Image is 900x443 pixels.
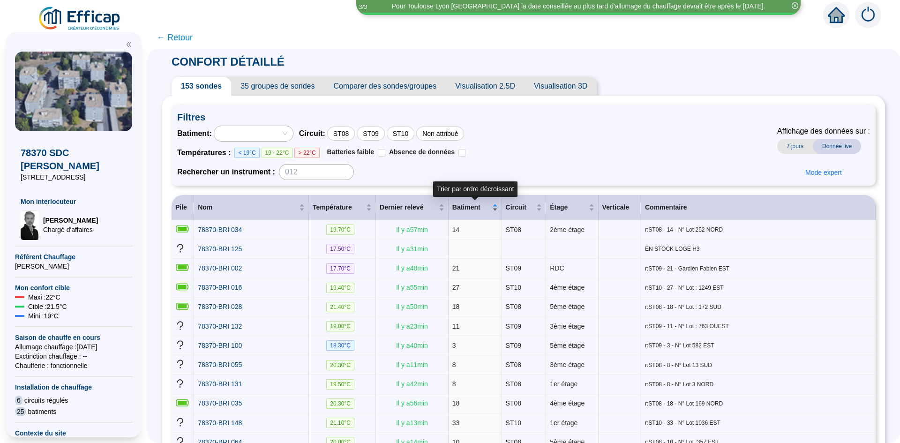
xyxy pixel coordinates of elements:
span: Il y a 23 min [396,323,428,330]
span: Il y a 40 min [396,342,428,349]
span: 78370-BRI 132 [198,323,242,330]
span: batiments [28,407,57,416]
button: Mode expert [798,165,849,180]
span: Contexte du site [15,428,132,438]
span: 78370-BRI 125 [198,245,242,253]
span: ST08 [506,361,521,368]
th: Dernier relevé [376,195,449,220]
th: Commentaire [641,195,876,220]
span: 14 [452,226,460,233]
span: Maxi : 22 °C [28,293,60,302]
span: 78370-BRI 148 [198,419,242,427]
span: 20.30 °C [326,360,354,370]
div: Trier par ordre décroissant [433,181,517,197]
input: 012 [279,164,354,180]
span: r:ST09 - 3 - N° Lot 582 EST [645,342,872,349]
span: 21.10 °C [326,418,354,428]
span: 5ème étage [550,342,585,349]
span: 11 [452,323,460,330]
span: > 22°C [294,148,319,158]
span: 78370-BRI 034 [198,226,242,233]
span: question [175,321,185,330]
span: RDC [550,264,564,272]
span: Cible : 21.5 °C [28,302,67,311]
div: ST10 [387,127,414,141]
span: r:ST08 - 14 - N° Lot 252 NORD [645,226,872,233]
span: Batteries faible [327,148,374,156]
span: r:ST08 - 18 - N° Lot 169 NORD [645,400,872,407]
span: Il y a 31 min [396,245,428,253]
span: 78370 SDC [PERSON_NAME] [21,146,127,173]
span: ST09 [506,323,521,330]
span: ST08 [506,380,521,388]
span: 4ème étage [550,284,585,291]
span: Donnée live [813,139,861,154]
span: r:ST09 - 21 - Gardien Fabien EST [645,265,872,272]
th: Nom [194,195,309,220]
span: Mon confort cible [15,283,132,293]
span: 19.50 °C [326,379,354,390]
span: Batiment [452,203,490,212]
img: Chargé d'affaires [21,210,39,240]
span: ST08 [506,399,521,407]
span: Chaufferie : fonctionnelle [15,361,132,370]
span: question [175,340,185,350]
span: Affichage des données sur : [777,126,870,137]
span: 17.70 °C [326,263,354,274]
span: 18.30 °C [326,340,354,351]
span: Rechercher un instrument : [177,166,275,178]
span: question [175,359,185,369]
span: double-left [126,41,132,48]
a: 78370-BRI 148 [198,418,242,428]
span: home [828,7,845,23]
span: Il y a 57 min [396,226,428,233]
span: ← Retour [157,31,193,44]
span: 7 jours [777,139,813,154]
span: 25 [15,407,26,416]
span: question [175,243,185,253]
span: 6 [15,396,22,405]
a: 78370-BRI 100 [198,341,242,351]
span: Mode expert [805,168,842,178]
span: Comparer des sondes/groupes [324,77,446,96]
span: 3ème étage [550,323,585,330]
span: Mini : 19 °C [28,311,59,321]
span: 8 [452,380,456,388]
span: Circuit : [299,128,325,139]
span: 33 [452,419,460,427]
img: alerts [855,2,881,28]
span: 3 [452,342,456,349]
span: < 19°C [234,148,259,158]
a: 78370-BRI 035 [198,398,242,408]
span: 20.30 °C [326,398,354,409]
span: Il y a 42 min [396,380,428,388]
span: 18 [452,303,460,310]
span: 153 sondes [172,77,231,96]
span: 78370-BRI 035 [198,399,242,407]
span: 78370-BRI 055 [198,361,242,368]
span: Il y a 50 min [396,303,428,310]
div: ST08 [327,127,355,141]
span: 27 [452,284,460,291]
span: Saison de chauffe en cours [15,333,132,342]
span: 19 - 22°C [262,148,293,158]
span: 78370-BRI 016 [198,284,242,291]
span: ST09 [506,342,521,349]
span: Batiment : [177,128,212,139]
a: 78370-BRI 131 [198,379,242,389]
span: Circuit [506,203,535,212]
div: Pour Toulouse Lyon [GEOGRAPHIC_DATA] la date conseillée au plus tard d'allumage du chauffage devr... [392,1,765,11]
span: Visualisation 3D [525,77,597,96]
span: circuits régulés [24,396,68,405]
span: r:ST08 - 8 - N° Lot 3 NORD [645,381,872,388]
span: [PERSON_NAME] [43,216,98,225]
span: 78370-BRI 028 [198,303,242,310]
span: Il y a 48 min [396,264,428,272]
a: 78370-BRI 028 [198,302,242,312]
span: [PERSON_NAME] [15,262,132,271]
span: 4ème étage [550,399,585,407]
th: Batiment [449,195,502,220]
span: Filtres [177,111,870,124]
span: 5ème étage [550,303,585,310]
span: ST10 [506,284,521,291]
